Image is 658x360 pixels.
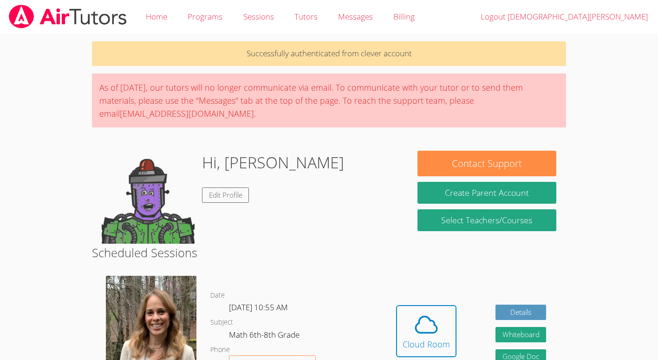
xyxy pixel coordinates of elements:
[417,209,556,231] a: Select Teachers/Courses
[229,328,301,344] dd: Math 6th-8th Grade
[210,290,225,301] dt: Date
[102,151,195,244] img: default.png
[8,5,128,28] img: airtutors_banner-c4298cdbf04f3fff15de1276eac7730deb9818008684d7c2e4769d2f7ddbe033.png
[210,317,233,328] dt: Subject
[417,182,556,204] button: Create Parent Account
[417,151,556,176] button: Contact Support
[202,187,249,203] a: Edit Profile
[92,244,566,261] h2: Scheduled Sessions
[338,11,373,22] span: Messages
[202,151,344,174] h1: Hi, [PERSON_NAME]
[92,41,566,66] p: Successfully authenticated from clever account
[403,338,450,351] div: Cloud Room
[92,73,566,127] div: As of [DATE], our tutors will no longer communicate via email. To communicate with your tutor or ...
[495,327,547,342] button: Whiteboard
[396,305,456,357] button: Cloud Room
[210,344,230,356] dt: Phone
[229,302,288,313] span: [DATE] 10:55 AM
[495,305,547,320] a: Details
